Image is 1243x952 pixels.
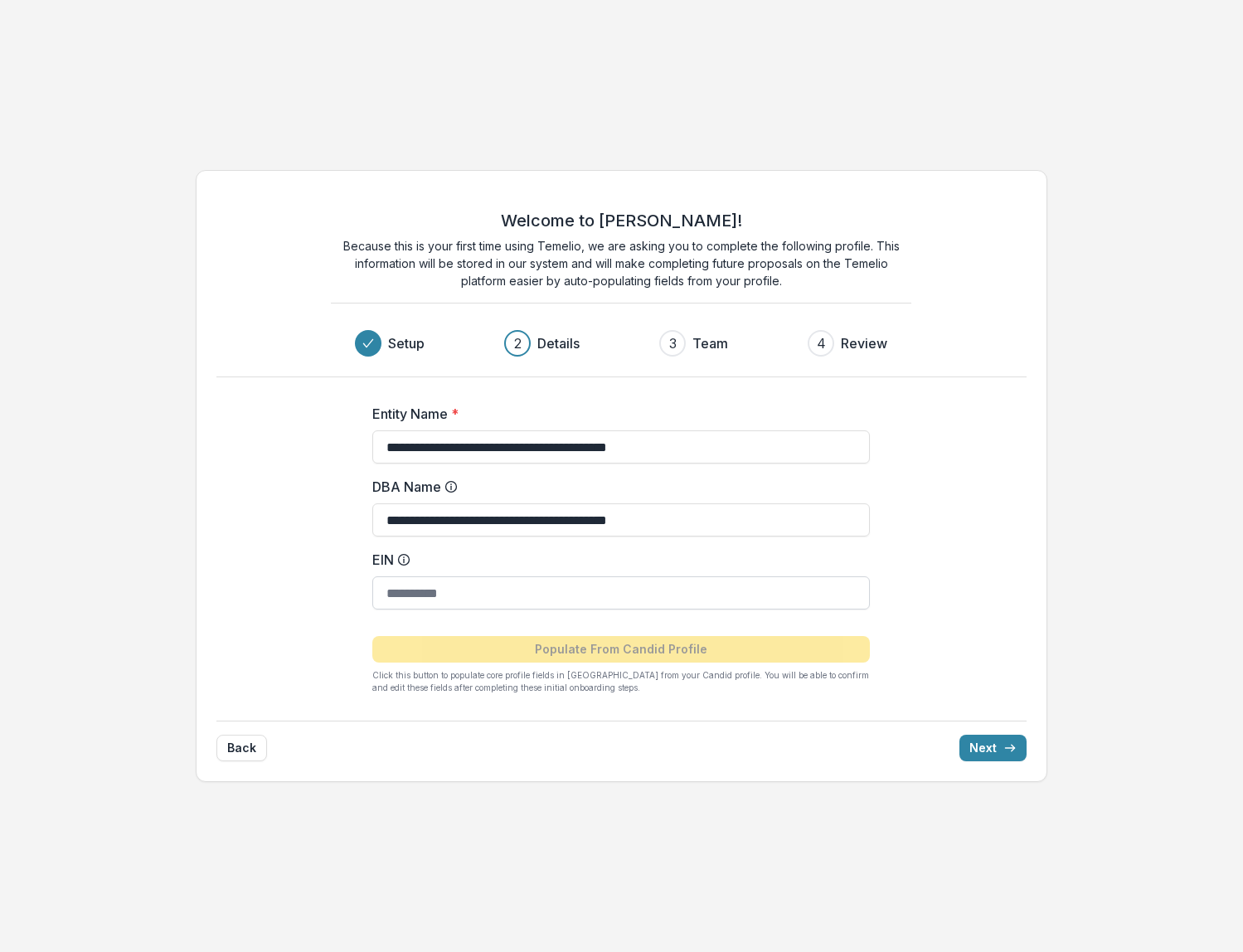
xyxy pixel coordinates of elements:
div: 2 [514,333,522,353]
button: Back [216,735,267,761]
div: 4 [817,333,826,353]
label: EIN [372,550,860,570]
h3: Setup [388,333,425,353]
p: Because this is your first time using Temelio, we are asking you to complete the following profil... [331,237,911,289]
p: Click this button to populate core profile fields in [GEOGRAPHIC_DATA] from your Candid profile. ... [372,669,870,694]
button: Populate From Candid Profile [372,636,870,663]
div: Progress [355,330,887,357]
h3: Review [841,333,887,353]
div: 3 [669,333,677,353]
h3: Team [692,333,728,353]
h3: Details [537,333,580,353]
h2: Welcome to [PERSON_NAME]! [501,211,742,231]
label: DBA Name [372,477,860,497]
label: Entity Name [372,404,860,424]
button: Next [959,735,1027,761]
